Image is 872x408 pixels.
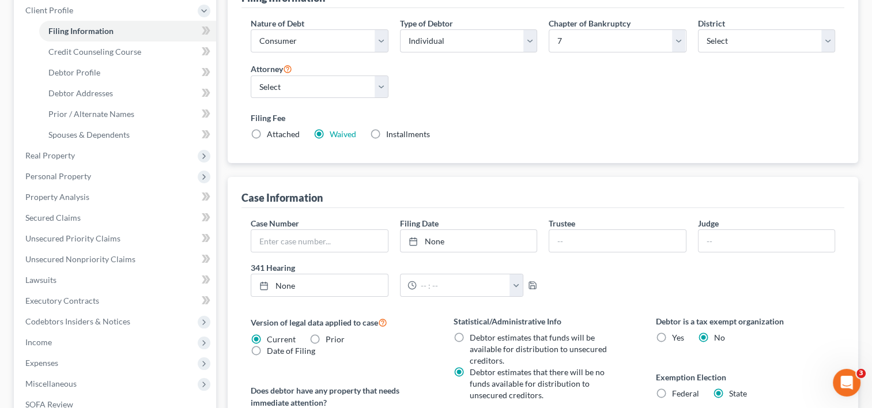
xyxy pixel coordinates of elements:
label: Filing Date [400,217,439,229]
label: Attorney [251,62,292,75]
a: Debtor Profile [39,62,216,83]
input: -- [699,230,835,252]
a: Spouses & Dependents [39,124,216,145]
input: -- : -- [417,274,510,296]
span: Codebtors Insiders & Notices [25,316,130,326]
label: Statistical/Administrative Info [454,315,633,327]
a: None [251,274,387,296]
span: Filing Information [48,26,114,36]
a: Executory Contracts [16,290,216,311]
span: Debtor Profile [48,67,100,77]
label: Trustee [549,217,575,229]
a: Lawsuits [16,270,216,290]
span: Credit Counseling Course [48,47,141,56]
label: Chapter of Bankruptcy [549,17,631,29]
span: Current [267,334,296,344]
span: Federal [672,388,699,398]
span: Debtor Addresses [48,88,113,98]
span: Attached [267,129,300,139]
label: Filing Fee [251,112,835,124]
a: None [401,230,537,252]
input: Enter case number... [251,230,387,252]
span: Installments [386,129,430,139]
span: Unsecured Nonpriority Claims [25,254,135,264]
span: Spouses & Dependents [48,130,130,139]
iframe: Intercom live chat [833,369,860,396]
span: Personal Property [25,171,91,181]
div: Case Information [241,191,323,205]
span: Executory Contracts [25,296,99,305]
label: District [698,17,725,29]
span: 3 [856,369,866,378]
span: No [714,333,725,342]
a: Unsecured Nonpriority Claims [16,249,216,270]
a: Waived [330,129,356,139]
span: Miscellaneous [25,379,77,388]
label: Debtor is a tax exempt organization [656,315,835,327]
span: Client Profile [25,5,73,15]
label: Nature of Debt [251,17,304,29]
span: Property Analysis [25,192,89,202]
span: State [729,388,747,398]
span: Expenses [25,358,58,368]
a: Debtor Addresses [39,83,216,104]
label: Judge [698,217,719,229]
label: Case Number [251,217,299,229]
span: Yes [672,333,684,342]
span: Secured Claims [25,213,81,222]
span: Prior [326,334,345,344]
span: Lawsuits [25,275,56,285]
a: Property Analysis [16,187,216,207]
a: Prior / Alternate Names [39,104,216,124]
a: Unsecured Priority Claims [16,228,216,249]
span: Unsecured Priority Claims [25,233,120,243]
span: Debtor estimates that there will be no funds available for distribution to unsecured creditors. [470,367,605,400]
span: Debtor estimates that funds will be available for distribution to unsecured creditors. [470,333,607,365]
label: Version of legal data applied to case [251,315,430,329]
a: Secured Claims [16,207,216,228]
input: -- [549,230,685,252]
label: 341 Hearing [245,262,543,274]
label: Exemption Election [656,371,835,383]
a: Credit Counseling Course [39,41,216,62]
span: Real Property [25,150,75,160]
label: Type of Debtor [400,17,453,29]
span: Prior / Alternate Names [48,109,134,119]
span: Date of Filing [267,346,315,356]
a: Filing Information [39,21,216,41]
span: Income [25,337,52,347]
